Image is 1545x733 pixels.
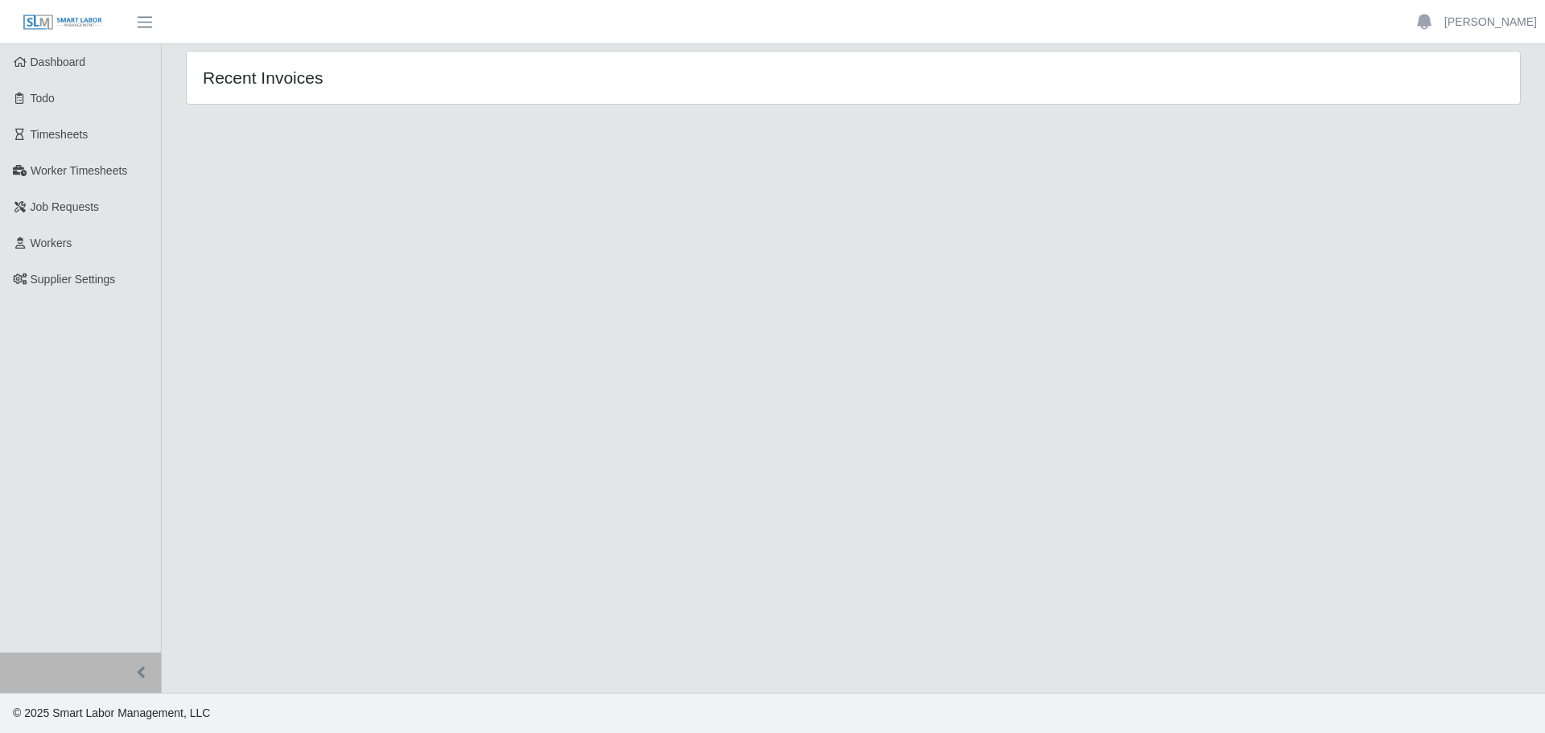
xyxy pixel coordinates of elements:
span: Job Requests [31,200,100,213]
img: SLM Logo [23,14,103,31]
span: © 2025 Smart Labor Management, LLC [13,706,210,719]
h4: Recent Invoices [203,68,731,88]
span: Dashboard [31,56,86,68]
a: [PERSON_NAME] [1444,14,1537,31]
span: Supplier Settings [31,273,116,286]
span: Timesheets [31,128,89,141]
span: Workers [31,237,72,249]
span: Todo [31,92,55,105]
span: Worker Timesheets [31,164,127,177]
